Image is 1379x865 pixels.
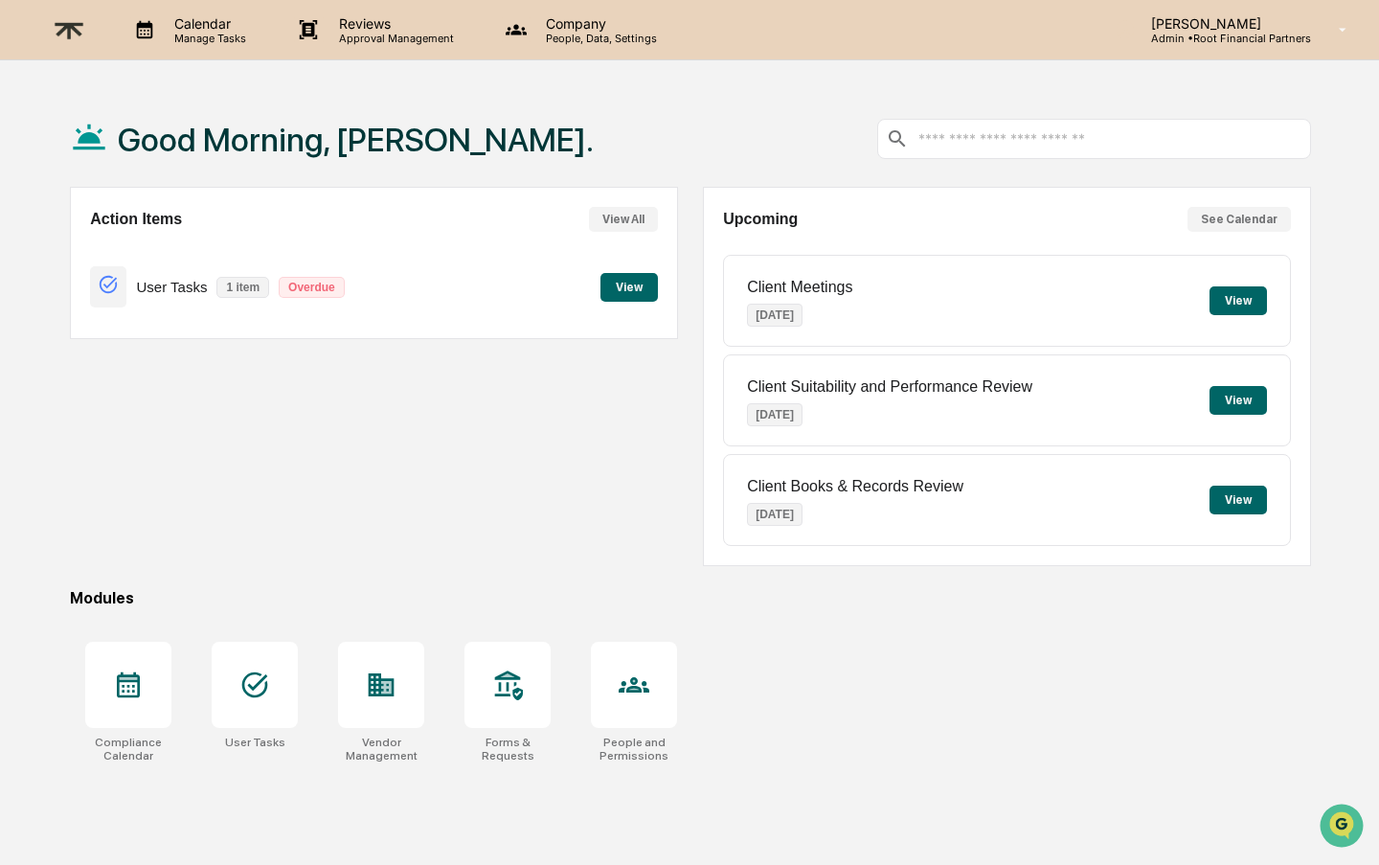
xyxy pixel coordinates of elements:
[50,87,316,107] input: Clear
[723,211,798,228] h2: Upcoming
[589,207,658,232] button: View All
[747,403,803,426] p: [DATE]
[19,342,34,357] div: 🖐️
[159,261,166,276] span: •
[279,277,345,298] p: Overdue
[86,147,314,166] div: Start new chat
[70,589,1311,607] div: Modules
[191,423,232,438] span: Pylon
[464,736,551,763] div: Forms & Requests
[135,422,232,438] a: Powered byPylon
[158,340,237,359] span: Attestations
[324,32,463,45] p: Approval Management
[11,369,128,403] a: 🔎Data Lookup
[40,147,75,181] img: 4531339965365_218c74b014194aa58b9b_72.jpg
[225,736,285,749] div: User Tasks
[1318,802,1369,854] iframe: Open customer support
[326,152,349,175] button: Start new chat
[297,209,349,232] button: See all
[159,15,256,32] p: Calendar
[600,273,658,302] button: View
[1136,15,1311,32] p: [PERSON_NAME]
[159,32,256,45] p: Manage Tasks
[1209,386,1267,415] button: View
[747,503,803,526] p: [DATE]
[600,277,658,295] a: View
[19,378,34,394] div: 🔎
[338,736,424,763] div: Vendor Management
[216,277,269,298] p: 1 item
[591,736,677,763] div: People and Permissions
[11,332,131,367] a: 🖐️Preclearance
[1187,207,1291,232] button: See Calendar
[118,121,594,159] h1: Good Morning, [PERSON_NAME].
[131,332,245,367] a: 🗄️Attestations
[85,736,171,763] div: Compliance Calendar
[531,15,667,32] p: Company
[747,304,803,327] p: [DATE]
[747,279,852,296] p: Client Meetings
[38,376,121,396] span: Data Lookup
[139,342,154,357] div: 🗄️
[38,340,124,359] span: Preclearance
[747,378,1032,396] p: Client Suitability and Performance Review
[170,261,209,276] span: [DATE]
[90,211,182,228] h2: Action Items
[19,40,349,71] p: How can we help?
[19,147,54,181] img: 1746055101610-c473b297-6a78-478c-a979-82029cc54cd1
[531,32,667,45] p: People, Data, Settings
[19,213,123,228] div: Past conversations
[1209,286,1267,315] button: View
[747,478,963,495] p: Client Books & Records Review
[46,7,92,54] img: logo
[1136,32,1311,45] p: Admin • Root Financial Partners
[136,279,207,295] p: User Tasks
[59,261,155,276] span: [PERSON_NAME]
[86,166,263,181] div: We're available if you need us!
[324,15,463,32] p: Reviews
[19,242,50,273] img: Gabrielle Rosser
[1209,486,1267,514] button: View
